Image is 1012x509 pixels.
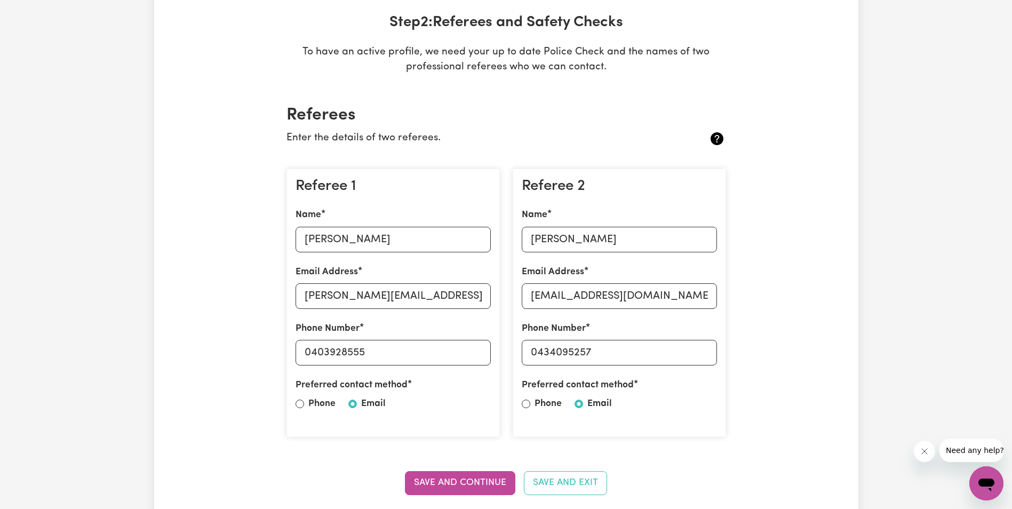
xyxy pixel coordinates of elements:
p: Enter the details of two referees. [286,131,653,146]
label: Phone Number [522,322,586,336]
label: Email Address [522,265,584,279]
button: Save and Exit [524,471,607,495]
label: Email [587,397,612,411]
h3: Step 2 : Referees and Safety Checks [278,14,735,32]
label: Email [361,397,386,411]
h3: Referee 1 [296,178,491,196]
label: Preferred contact method [522,378,634,392]
label: Phone Number [296,322,360,336]
label: Name [522,208,547,222]
iframe: Close message [914,441,935,462]
h2: Referees [286,105,726,125]
button: Save and Continue [405,471,515,495]
label: Preferred contact method [296,378,408,392]
label: Phone [535,397,562,411]
iframe: Message from company [939,439,1003,462]
label: Name [296,208,321,222]
h3: Referee 2 [522,178,717,196]
p: To have an active profile, we need your up to date Police Check and the names of two professional... [278,45,735,76]
iframe: Button to launch messaging window [969,466,1003,500]
span: Need any help? [6,7,65,16]
label: Email Address [296,265,358,279]
label: Phone [308,397,336,411]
